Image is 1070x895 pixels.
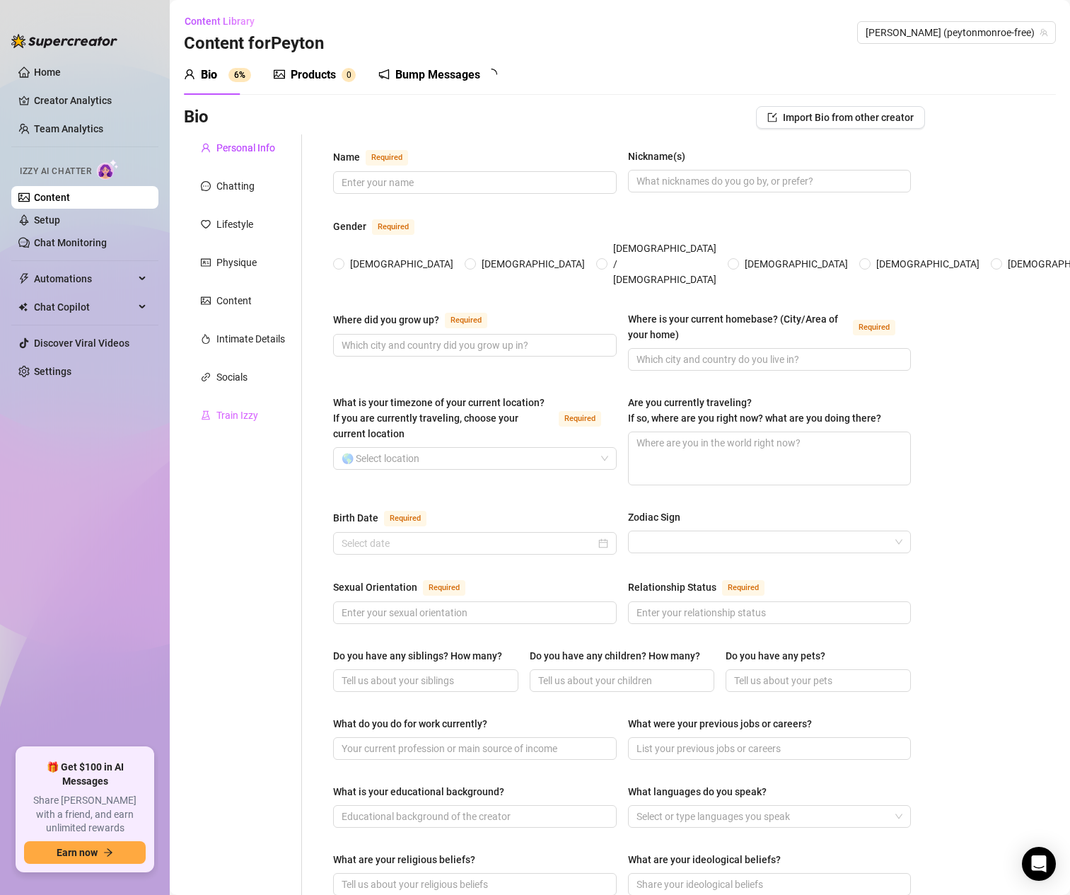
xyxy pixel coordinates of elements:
[722,580,764,596] span: Required
[34,192,70,203] a: Content
[20,165,91,178] span: Izzy AI Chatter
[185,16,255,27] span: Content Library
[342,605,605,620] input: Sexual Orientation
[184,106,209,129] h3: Bio
[628,579,780,596] label: Relationship Status
[607,241,722,287] span: [DEMOGRAPHIC_DATA] / [DEMOGRAPHIC_DATA]
[628,784,777,799] label: What languages do you speak?
[783,112,914,123] span: Import Bio from other creator
[201,67,217,83] div: Bio
[333,311,503,328] label: Where did you grow up?
[342,536,595,551] input: Birth Date
[628,509,690,525] label: Zodiac Sign
[853,320,895,335] span: Required
[333,510,378,526] div: Birth Date
[97,159,119,180] img: AI Chatter
[333,218,430,235] label: Gender
[274,69,285,80] span: picture
[201,258,211,267] span: idcard
[333,312,439,328] div: Where did you grow up?
[530,648,700,664] div: Do you have any children? How many?
[628,149,695,164] label: Nickname(s)
[34,123,103,134] a: Team Analytics
[342,175,605,190] input: Name
[34,366,71,377] a: Settings
[333,509,442,526] label: Birth Date
[636,877,900,892] input: What are your ideological beliefs?
[628,852,781,867] div: What are your ideological beliefs?
[628,311,912,342] label: Where is your current homebase? (City/Area of your home)
[34,89,147,112] a: Creator Analytics
[333,716,497,732] label: What do you do for work currently?
[201,296,211,306] span: picture
[871,256,985,272] span: [DEMOGRAPHIC_DATA]
[184,10,266,33] button: Content Library
[559,411,601,427] span: Required
[342,809,605,824] input: What is your educational background?
[628,149,685,164] div: Nickname(s)
[216,408,258,423] div: Train Izzy
[333,784,504,799] div: What is your educational background?
[18,302,28,312] img: Chat Copilot
[628,579,716,595] div: Relationship Status
[34,267,134,290] span: Automations
[201,181,211,191] span: message
[342,68,356,82] sup: 0
[726,648,825,664] div: Do you have any pets?
[636,173,900,189] input: Nickname(s)
[636,605,900,620] input: Relationship Status
[333,579,481,596] label: Sexual Orientation
[11,34,117,48] img: logo-BBDzfeDw.svg
[216,216,253,232] div: Lifestyle
[530,648,710,664] label: Do you have any children? How many?
[636,808,639,825] input: What languages do you speak?
[291,67,336,83] div: Products
[628,716,812,732] div: What were your previous jobs or careers?
[103,848,113,858] span: arrow-right
[866,22,1047,43] span: Peyton (peytonmonroe-free)
[24,841,146,864] button: Earn nowarrow-right
[628,509,680,525] div: Zodiac Sign
[201,143,211,153] span: user
[24,794,146,836] span: Share [PERSON_NAME] with a friend, and earn unlimited rewards
[333,852,485,867] label: What are your religious beliefs?
[184,33,324,55] h3: Content for Peyton
[726,648,835,664] label: Do you have any pets?
[333,219,366,234] div: Gender
[216,293,252,308] div: Content
[734,673,900,688] input: Do you have any pets?
[372,219,414,235] span: Required
[636,741,900,756] input: What were your previous jobs or careers?
[756,106,925,129] button: Import Bio from other creator
[342,337,605,353] input: Where did you grow up?
[201,334,211,344] span: fire
[333,716,487,732] div: What do you do for work currently?
[628,852,791,867] label: What are your ideological beliefs?
[34,337,129,349] a: Discover Viral Videos
[767,112,777,122] span: import
[333,397,545,439] span: What is your timezone of your current location? If you are currently traveling, choose your curre...
[216,369,248,385] div: Socials
[342,673,507,688] input: Do you have any siblings? How many?
[395,67,480,83] div: Bump Messages
[344,256,459,272] span: [DEMOGRAPHIC_DATA]
[216,331,285,347] div: Intimate Details
[201,372,211,382] span: link
[333,852,475,867] div: What are your religious beliefs?
[333,579,417,595] div: Sexual Orientation
[476,256,591,272] span: [DEMOGRAPHIC_DATA]
[333,784,514,799] label: What is your educational background?
[216,140,275,156] div: Personal Info
[739,256,854,272] span: [DEMOGRAPHIC_DATA]
[538,673,704,688] input: Do you have any children? How many?
[333,648,512,664] label: Do you have any siblings? How many?
[228,68,251,82] sup: 6%
[628,311,848,342] div: Where is your current homebase? (City/Area of your home)
[485,67,499,81] span: loading
[201,219,211,229] span: heart
[628,784,767,799] div: What languages do you speak?
[24,761,146,788] span: 🎁 Get $100 in AI Messages
[445,313,487,328] span: Required
[333,149,424,166] label: Name
[636,352,900,367] input: Where is your current homebase? (City/Area of your home)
